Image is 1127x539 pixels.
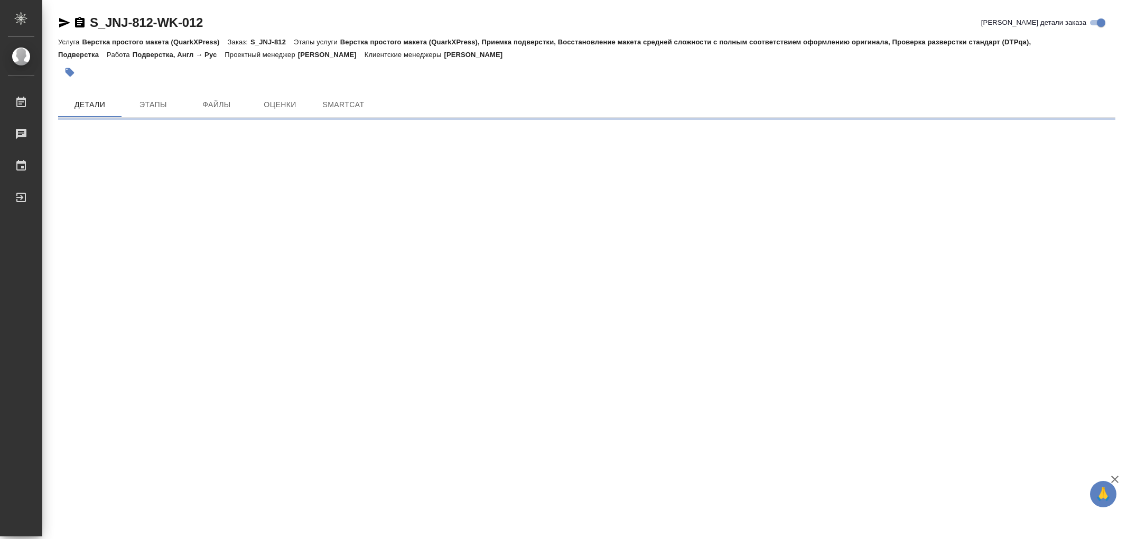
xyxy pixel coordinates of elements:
p: Работа [107,51,133,59]
p: Верстка простого макета (QuarkXPress), Приемка подверстки, Восстановление макета средней сложност... [58,38,1031,59]
span: Файлы [191,98,242,111]
p: [PERSON_NAME] [298,51,365,59]
p: Проектный менеджер [225,51,297,59]
p: S_JNJ-812 [250,38,294,46]
p: Клиентские менеджеры [365,51,444,59]
button: Скопировать ссылку [73,16,86,29]
button: Добавить тэг [58,61,81,84]
p: Этапы услуги [294,38,340,46]
span: SmartCat [318,98,369,111]
span: Оценки [255,98,305,111]
button: Скопировать ссылку для ЯМессенджера [58,16,71,29]
p: Заказ: [228,38,250,46]
p: Подверстка, Англ → Рус [133,51,225,59]
span: Этапы [128,98,179,111]
a: S_JNJ-812-WK-012 [90,15,203,30]
p: Услуга [58,38,82,46]
span: [PERSON_NAME] детали заказа [981,17,1086,28]
span: Детали [64,98,115,111]
span: 🙏 [1094,483,1112,505]
button: 🙏 [1090,481,1116,507]
p: [PERSON_NAME] [444,51,510,59]
p: Верстка простого макета (QuarkXPress) [82,38,227,46]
